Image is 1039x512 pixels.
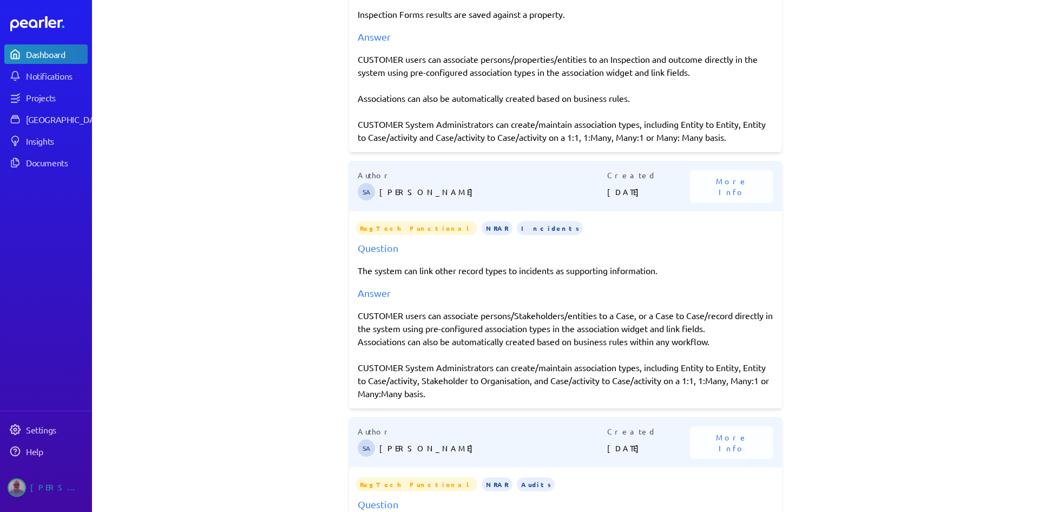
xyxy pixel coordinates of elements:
[482,477,512,491] span: NRAR
[356,221,477,235] span: RegTech Functional
[8,478,26,497] img: Jason Riches
[4,88,88,107] a: Projects
[4,44,88,64] a: Dashboard
[358,309,773,400] div: CUSTOMER users can associate persons/Stakeholders/entities to a Case, or a Case to Case/record di...
[358,53,773,144] div: CUSTOMER users can associate persons/properties/entities to an Inspection and outcome directly in...
[358,241,773,255] div: Question
[4,153,88,172] a: Documents
[607,437,691,459] p: [DATE]
[4,474,88,501] a: Jason Riches's photo[PERSON_NAME]
[358,183,375,200] span: Steve Ackermann
[358,170,607,181] p: Author
[358,286,773,300] div: Answer
[358,426,607,437] p: Author
[358,8,773,21] p: Inspection Forms results are saved against a property.
[4,420,88,439] a: Settings
[358,264,773,277] p: The system can link other record types to incidents as supporting information.
[358,29,773,44] div: Answer
[26,92,87,103] div: Projects
[690,426,773,459] button: More Info
[358,439,375,457] span: Steve Ackermann
[690,170,773,203] button: More Info
[356,477,477,491] span: RegTech Functional
[10,16,88,31] a: Dashboard
[358,497,773,511] div: Question
[607,181,691,203] p: [DATE]
[26,424,87,435] div: Settings
[30,478,84,497] div: [PERSON_NAME]
[26,70,87,81] div: Notifications
[607,170,691,181] p: Created
[26,49,87,60] div: Dashboard
[379,181,607,203] p: [PERSON_NAME]
[517,221,583,235] span: Incidents
[482,221,512,235] span: NRAR
[4,109,88,129] a: [GEOGRAPHIC_DATA]
[4,442,88,461] a: Help
[4,131,88,151] a: Insights
[379,437,607,459] p: [PERSON_NAME]
[26,135,87,146] div: Insights
[517,477,555,491] span: Audits
[703,176,760,197] span: More Info
[26,446,87,457] div: Help
[26,157,87,168] div: Documents
[26,114,107,125] div: [GEOGRAPHIC_DATA]
[607,426,691,437] p: Created
[4,66,88,86] a: Notifications
[703,432,760,453] span: More Info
